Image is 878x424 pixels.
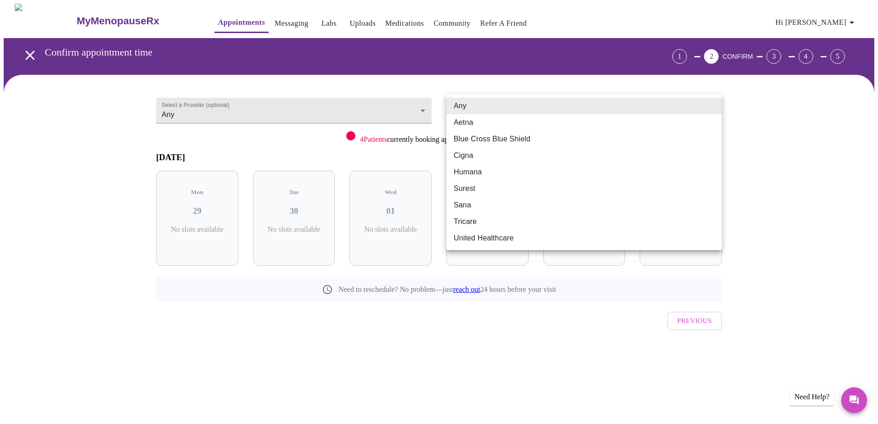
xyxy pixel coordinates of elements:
[446,147,722,164] li: Cigna
[446,98,722,114] li: Any
[446,180,722,197] li: Surest
[446,131,722,147] li: Blue Cross Blue Shield
[446,213,722,230] li: Tricare
[446,230,722,246] li: United Healthcare
[446,164,722,180] li: Humana
[446,114,722,131] li: Aetna
[446,197,722,213] li: Sana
